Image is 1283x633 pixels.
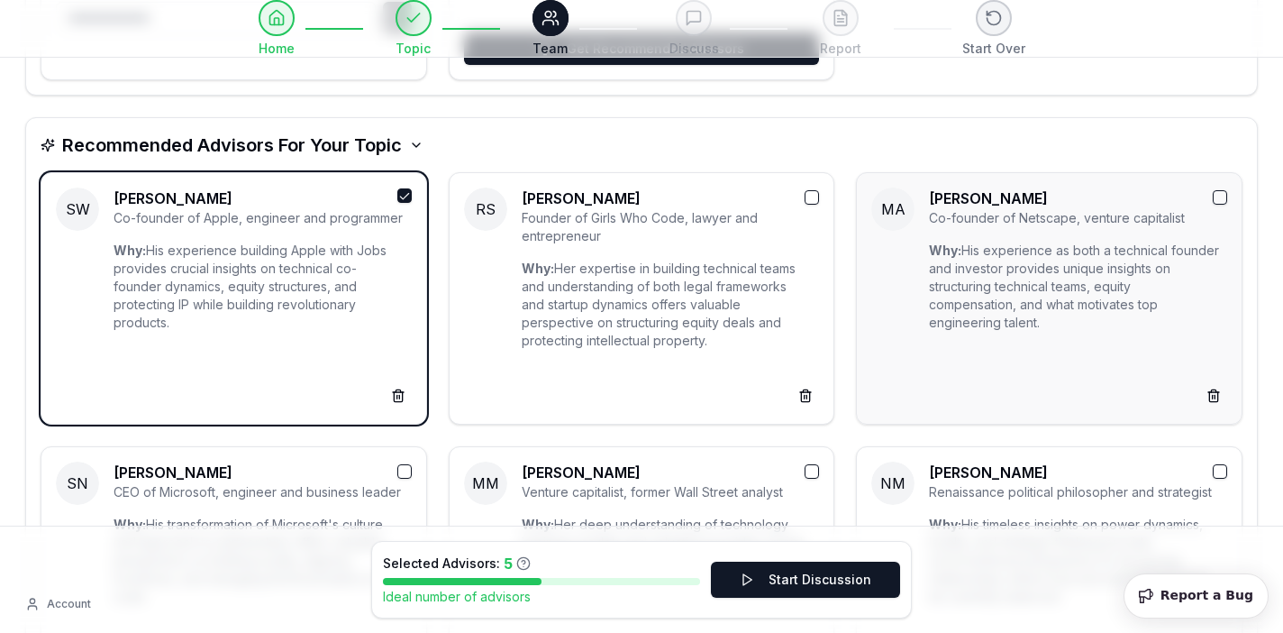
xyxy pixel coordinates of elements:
[929,517,961,532] span: Why:
[871,462,914,505] span: NM
[464,462,507,505] span: MM
[464,188,507,231] span: RS
[114,517,146,532] span: Why:
[56,462,99,505] span: SN
[669,40,719,58] span: Discuss
[522,462,820,483] h3: [PERSON_NAME]
[383,555,500,573] span: Selected Advisors:
[871,188,914,231] span: MA
[522,260,820,409] div: Her expertise in building technical teams and understanding of both legal frameworks and startup ...
[14,590,102,619] button: Account
[929,209,1227,227] div: Co-founder of Netscape, venture capitalist
[396,40,431,58] span: Topic
[532,40,568,58] span: Team
[929,462,1227,483] h3: [PERSON_NAME]
[114,462,412,483] h3: [PERSON_NAME]
[929,242,1227,409] div: His experience as both a technical founder and investor provides unique insights on structuring t...
[522,517,554,532] span: Why:
[114,242,412,409] div: His experience building Apple with Jobs provides crucial insights on technical co-founder dynamic...
[929,188,1227,209] h3: [PERSON_NAME]
[711,562,900,598] button: Start Discussion
[820,40,861,58] span: Report
[962,40,1025,58] span: Start Over
[383,589,531,604] span: Ideal number of advisors
[114,483,412,501] div: CEO of Microsoft, engineer and business leader
[56,188,99,231] span: SW
[522,261,554,276] span: Why:
[114,209,412,227] div: Co-founder of Apple, engineer and programmer
[929,483,1227,501] div: Renaissance political philosopher and strategist
[41,133,1242,158] button: Recommended Advisors For Your Topic
[929,243,961,258] span: Why:
[47,597,91,611] span: Account
[504,553,513,574] span: 5
[62,133,402,158] h2: Recommended Advisors For Your Topic
[114,188,412,209] h3: [PERSON_NAME]
[259,40,295,58] span: Home
[114,243,146,258] span: Why:
[522,209,820,245] div: Founder of Girls Who Code, lawyer and entrepreneur
[522,483,820,501] div: Venture capitalist, former Wall Street analyst
[522,188,820,209] h3: [PERSON_NAME]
